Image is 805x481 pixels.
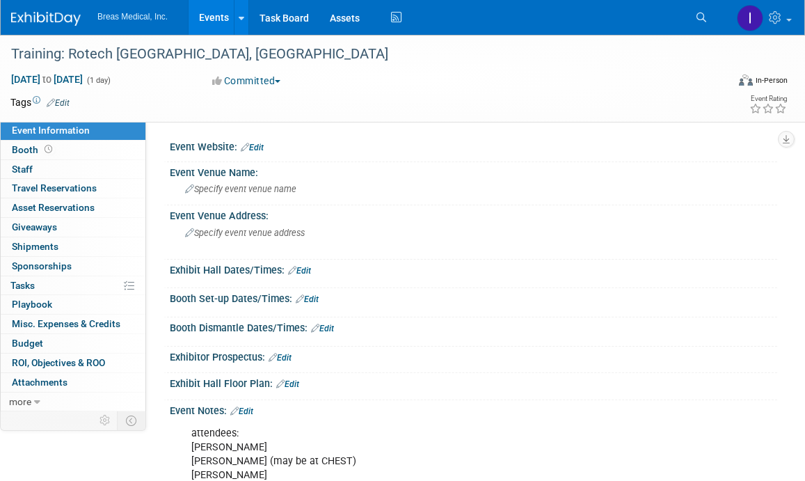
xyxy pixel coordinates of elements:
[12,182,97,194] span: Travel Reservations
[11,12,81,26] img: ExhibitDay
[296,294,319,304] a: Edit
[40,74,54,85] span: to
[12,318,120,329] span: Misc. Expenses & Credits
[170,317,777,336] div: Booth Dismantle Dates/Times:
[97,12,168,22] span: Breas Medical, Inc.
[667,72,788,93] div: Event Format
[755,75,788,86] div: In-Person
[170,400,777,418] div: Event Notes:
[12,299,52,310] span: Playbook
[12,164,33,175] span: Staff
[42,144,55,155] span: Booth not reserved yet
[1,160,145,179] a: Staff
[12,144,55,155] span: Booth
[12,260,72,271] span: Sponsorships
[10,73,83,86] span: [DATE] [DATE]
[1,373,145,392] a: Attachments
[1,257,145,276] a: Sponsorships
[10,280,35,291] span: Tasks
[12,202,95,213] span: Asset Reservations
[170,205,777,223] div: Event Venue Address:
[170,288,777,306] div: Booth Set-up Dates/Times:
[10,95,70,109] td: Tags
[1,218,145,237] a: Giveaways
[185,184,296,194] span: Specify event venue name
[6,42,712,67] div: Training: Rotech [GEOGRAPHIC_DATA], [GEOGRAPHIC_DATA]
[737,5,763,31] img: Inga Dolezar
[118,411,146,429] td: Toggle Event Tabs
[241,143,264,152] a: Edit
[9,396,31,407] span: more
[749,95,787,102] div: Event Rating
[170,136,777,155] div: Event Website:
[47,98,70,108] a: Edit
[1,179,145,198] a: Travel Reservations
[1,295,145,314] a: Playbook
[739,74,753,86] img: Format-Inperson.png
[12,338,43,349] span: Budget
[1,334,145,353] a: Budget
[1,276,145,295] a: Tasks
[170,347,777,365] div: Exhibitor Prospectus:
[12,221,57,232] span: Giveaways
[207,74,286,88] button: Committed
[170,373,777,391] div: Exhibit Hall Floor Plan:
[1,393,145,411] a: more
[12,241,58,252] span: Shipments
[1,237,145,256] a: Shipments
[269,353,292,363] a: Edit
[1,315,145,333] a: Misc. Expenses & Credits
[12,377,67,388] span: Attachments
[311,324,334,333] a: Edit
[12,357,105,368] span: ROI, Objectives & ROO
[185,228,305,238] span: Specify event venue address
[230,407,253,416] a: Edit
[86,76,111,85] span: (1 day)
[1,121,145,140] a: Event Information
[1,141,145,159] a: Booth
[1,354,145,372] a: ROI, Objectives & ROO
[170,260,777,278] div: Exhibit Hall Dates/Times:
[288,266,311,276] a: Edit
[276,379,299,389] a: Edit
[1,198,145,217] a: Asset Reservations
[12,125,90,136] span: Event Information
[170,162,777,180] div: Event Venue Name:
[93,411,118,429] td: Personalize Event Tab Strip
